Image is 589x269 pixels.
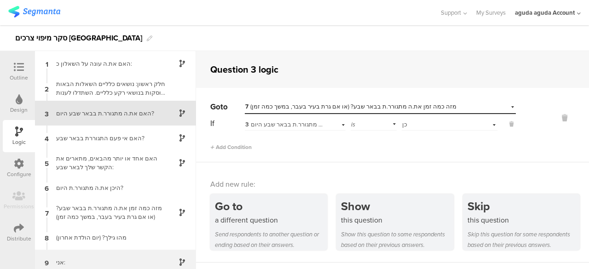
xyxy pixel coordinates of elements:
div: Distribute [7,235,31,243]
div: this question [468,215,580,225]
div: Skip [468,198,580,215]
div: האם אי פעם התגוררת בבאר שבע? [51,134,166,143]
div: חלק ראשון: נושאים כלליים השאלות הבאות עוסקות בנושאי רקע כלליים. השתדלו לענות לכל השאלות בכנות, לפ... [51,80,166,97]
div: Configure [7,170,31,178]
div: Add new rule: [210,179,576,189]
span: מזה כמה זמן את.ה מתגורר.ת בבאר שבע? (או אם גרת בעיר בעבר, במשך כמה זמן) [245,102,456,111]
span: האם את.ה מתגורר.ת בבאר שבע היום? [245,120,349,129]
span: 7 [245,103,248,111]
div: האם אחד או יותר מהבאים, מתארים את הקשר שלך לבאר שבע: [51,154,166,172]
span: 6 [45,183,49,193]
div: Outline [10,74,28,82]
span: Add Condition [210,143,252,151]
span: Go [210,101,220,113]
div: If [210,118,244,129]
div: this question [341,215,453,225]
img: segmanta logo [8,6,60,17]
div: האם את.ה מתגורר.ת בבאר שבע היום? [51,109,166,118]
div: האם את.ה עונה על השאלון כ: [51,59,166,68]
div: Question 3 logic [210,63,278,76]
span: כן [402,120,407,129]
div: אני: [51,258,166,267]
div: מזה כמה זמן את.ה מתגורר.ת בבאר שבע? (או אם גרת בעיר בעבר, במשך כמה זמן) [51,204,166,221]
div: Design [10,106,28,114]
div: האם את.ה מתגורר.ת בבאר שבע היום? [245,120,325,129]
span: 5 [45,158,49,168]
div: מהו גילך? (יום הולדת אחרון) [51,233,166,242]
span: 3 [45,108,49,118]
div: Logic [12,138,26,146]
span: 7 [45,207,49,217]
span: 8 [45,232,49,242]
div: Skip this question for some respondents based on their previous answers. [468,229,580,250]
div: סקר מיפוי צרכים [GEOGRAPHIC_DATA] [15,31,142,46]
span: is [351,120,355,129]
span: 2 [45,83,49,93]
span: 9 [45,257,49,267]
div: היכן את.ה מתגורר.ת היום? [51,183,166,192]
div: aguda aguda Account [515,8,575,17]
div: Show this question to some respondents based on their previous answers. [341,229,453,250]
div: a different question [215,215,327,225]
div: Show [341,198,453,215]
span: Support [441,8,461,17]
span: 3 [245,120,249,129]
span: 1 [46,58,48,69]
div: Send respondents to another question or ending based on their answers. [215,229,327,250]
span: to [220,101,228,113]
div: Go to [215,198,327,215]
span: 4 [45,133,49,143]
